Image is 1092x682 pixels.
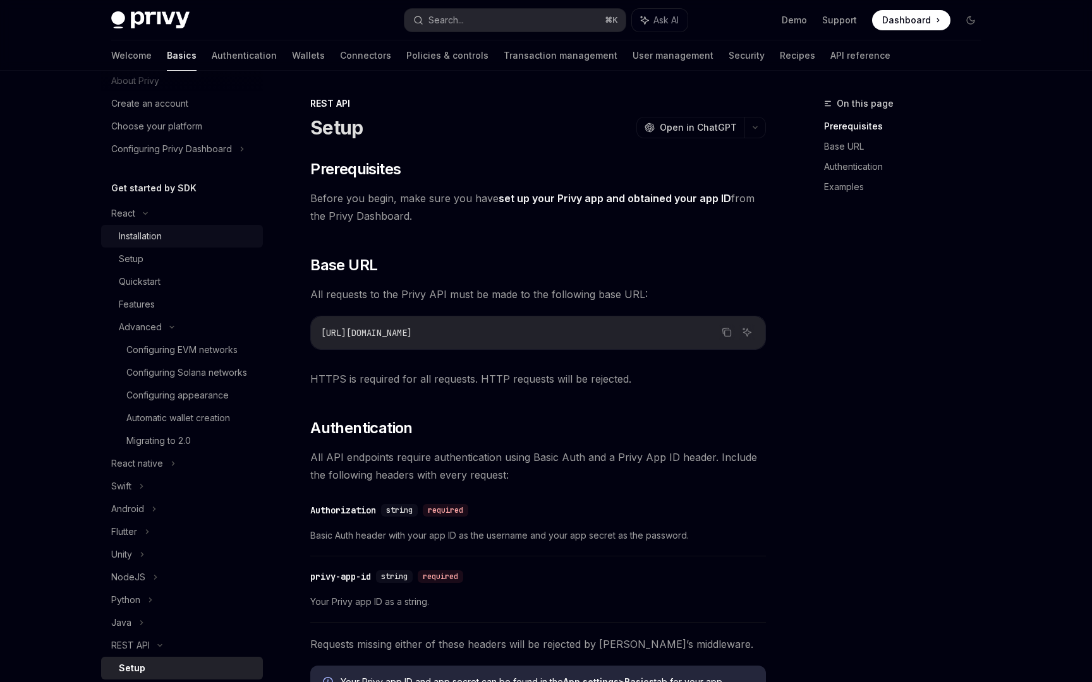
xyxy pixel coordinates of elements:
[310,370,766,388] span: HTTPS is required for all requests. HTTP requests will be rejected.
[310,448,766,484] span: All API endpoints require authentication using Basic Auth and a Privy App ID header. Include the ...
[882,14,931,27] span: Dashboard
[111,141,232,157] div: Configuring Privy Dashboard
[167,40,197,71] a: Basics
[111,456,163,471] div: React native
[101,293,263,316] a: Features
[101,384,263,407] a: Configuring appearance
[111,524,137,539] div: Flutter
[101,115,263,138] a: Choose your platform
[101,270,263,293] a: Quickstart
[310,635,766,653] span: Requests missing either of these headers will be rejected by [PERSON_NAME]’s middleware.
[310,570,371,583] div: privy-app-id
[739,324,755,340] button: Ask AI
[961,10,981,30] button: Toggle dark mode
[423,504,468,517] div: required
[101,657,263,679] a: Setup
[119,297,155,312] div: Features
[126,410,230,426] div: Automatic wallet creation
[101,338,263,361] a: Configuring EVM networks
[780,40,815,71] a: Recipes
[428,13,464,28] div: Search...
[636,117,744,138] button: Open in ChatGPT
[824,177,991,197] a: Examples
[406,40,488,71] a: Policies & controls
[310,189,766,225] span: Before you begin, make sure you have from the Privy Dashboard.
[101,92,263,115] a: Create an account
[119,661,145,676] div: Setup
[111,592,140,607] div: Python
[111,479,131,494] div: Swift
[504,40,617,71] a: Transaction management
[119,274,161,289] div: Quickstart
[653,14,679,27] span: Ask AI
[111,501,144,517] div: Android
[101,429,263,452] a: Migrating to 2.0
[404,9,626,32] button: Search...⌘K
[292,40,325,71] a: Wallets
[824,157,991,177] a: Authentication
[340,40,391,71] a: Connectors
[310,504,376,517] div: Authorization
[824,136,991,157] a: Base URL
[119,229,162,244] div: Installation
[126,433,191,448] div: Migrating to 2.0
[126,365,247,380] div: Configuring Solana networks
[782,14,807,27] a: Demo
[837,96,894,111] span: On this page
[310,255,377,275] span: Base URL
[111,547,132,562] div: Unity
[381,571,408,582] span: string
[310,285,766,303] span: All requests to the Privy API must be made to the following base URL:
[660,121,737,134] span: Open in ChatGPT
[101,407,263,429] a: Automatic wallet creation
[111,11,190,29] img: dark logo
[111,119,202,134] div: Choose your platform
[632,9,688,32] button: Ask AI
[310,528,766,543] span: Basic Auth header with your app ID as the username and your app secret as the password.
[872,10,950,30] a: Dashboard
[830,40,890,71] a: API reference
[126,342,238,357] div: Configuring EVM networks
[310,159,401,179] span: Prerequisites
[605,15,618,25] span: ⌘ K
[212,40,277,71] a: Authentication
[111,638,150,653] div: REST API
[719,324,735,340] button: Copy the contents from the code block
[824,116,991,136] a: Prerequisites
[822,14,857,27] a: Support
[499,192,731,205] a: set up your Privy app and obtained your app ID
[101,361,263,384] a: Configuring Solana networks
[111,96,188,111] div: Create an account
[111,206,135,221] div: React
[310,116,363,139] h1: Setup
[119,251,143,266] div: Setup
[386,505,413,515] span: string
[126,388,229,403] div: Configuring appearance
[418,570,463,583] div: required
[310,97,766,110] div: REST API
[101,248,263,270] a: Setup
[119,320,162,335] div: Advanced
[111,570,145,585] div: NodeJS
[729,40,765,71] a: Security
[111,615,131,630] div: Java
[101,225,263,248] a: Installation
[111,181,197,196] h5: Get started by SDK
[310,418,413,438] span: Authentication
[633,40,713,71] a: User management
[111,40,152,71] a: Welcome
[310,594,766,609] span: Your Privy app ID as a string.
[321,327,412,338] span: [URL][DOMAIN_NAME]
